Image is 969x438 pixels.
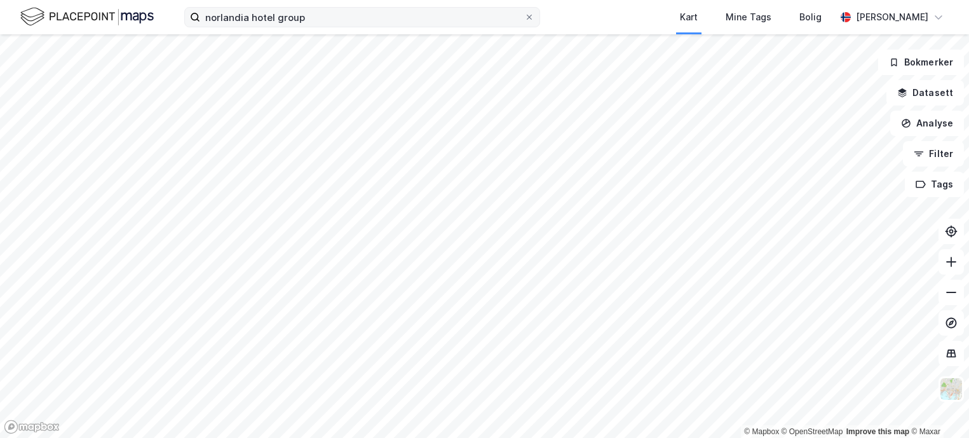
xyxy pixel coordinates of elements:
[903,141,964,167] button: Filter
[905,172,964,197] button: Tags
[4,420,60,434] a: Mapbox homepage
[200,8,524,27] input: Søk på adresse, matrikkel, gårdeiere, leietakere eller personer
[846,427,909,436] a: Improve this map
[782,427,843,436] a: OpenStreetMap
[886,80,964,106] button: Datasett
[726,10,771,25] div: Mine Tags
[890,111,964,136] button: Analyse
[905,377,969,438] iframe: Chat Widget
[856,10,928,25] div: [PERSON_NAME]
[20,6,154,28] img: logo.f888ab2527a4732fd821a326f86c7f29.svg
[878,50,964,75] button: Bokmerker
[680,10,698,25] div: Kart
[744,427,779,436] a: Mapbox
[799,10,822,25] div: Bolig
